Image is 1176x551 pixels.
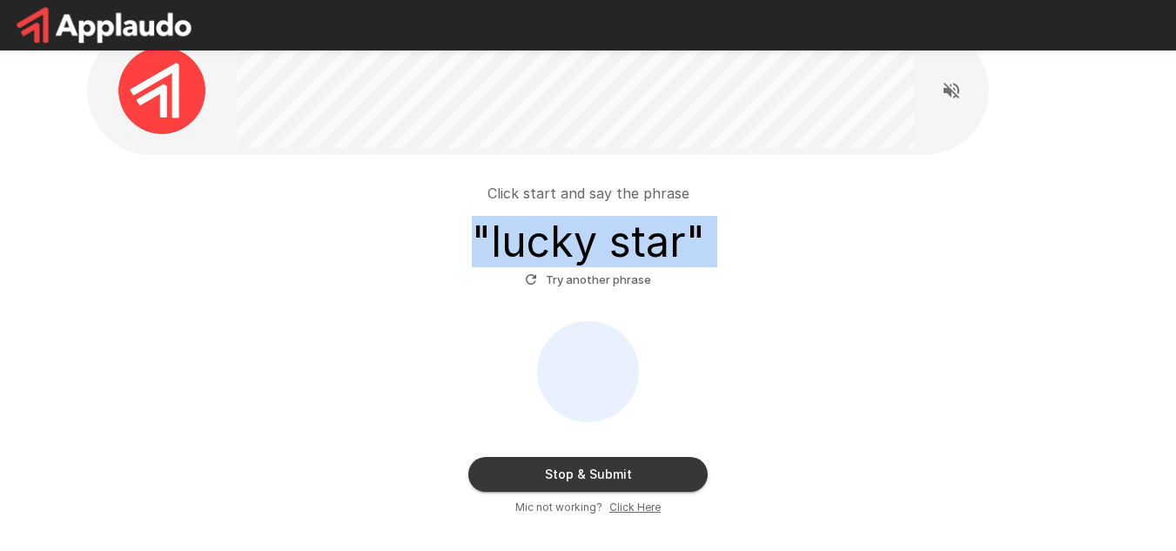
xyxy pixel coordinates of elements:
[934,73,969,108] button: Read questions aloud
[118,47,205,134] img: applaudo_avatar.png
[472,218,705,266] h3: " lucky star "
[609,501,661,514] u: Click Here
[487,183,689,204] p: Click start and say the phrase
[521,266,655,293] button: Try another phrase
[515,499,602,516] span: Mic not working?
[468,457,708,492] button: Stop & Submit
